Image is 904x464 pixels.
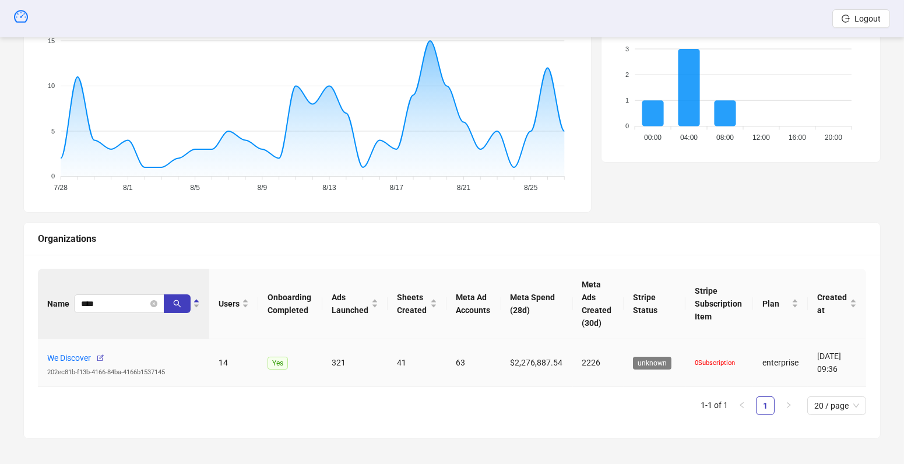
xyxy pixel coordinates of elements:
span: Ads Launched [332,291,369,317]
span: dashboard [14,9,28,23]
span: search [173,300,181,308]
span: right [785,402,792,409]
div: 202ec81b-f13b-4166-84ba-4166b1537145 [47,367,200,378]
span: left [738,402,745,409]
tspan: 08:00 [716,133,734,142]
tspan: 15 [48,37,55,44]
button: close-circle [150,300,157,307]
span: unknown [633,357,671,370]
li: 1 [756,396,775,415]
span: Created at [817,291,847,317]
tspan: 8/1 [123,184,133,192]
li: Next Page [779,396,798,415]
div: Organizations [38,231,866,246]
tspan: 0 [625,122,629,129]
button: search [164,294,191,313]
tspan: 00:00 [644,133,662,142]
span: 20 / page [814,397,859,414]
td: 14 [209,339,258,388]
th: Meta Spend (28d) [501,269,573,339]
div: 2226 [582,356,614,369]
div: Page Size [807,396,866,415]
th: Created at [808,269,866,339]
th: Sheets Created [388,269,446,339]
tspan: 8/25 [524,184,538,192]
tspan: 5 [51,127,55,134]
tspan: 16:00 [789,133,806,142]
button: left [733,396,751,415]
span: Sheets Created [397,291,428,317]
th: Ads Launched [322,269,388,339]
a: We Discover [47,353,91,363]
tspan: 8/17 [390,184,404,192]
li: 1-1 of 1 [701,396,728,415]
button: Logout [832,9,890,28]
th: Onboarding Completed [258,269,322,339]
th: Stripe Subscription Item [685,269,753,339]
th: Meta Ad Accounts [446,269,501,339]
div: 63 [456,356,491,369]
span: Yes [268,357,288,370]
span: Plan [762,297,789,310]
td: 321 [322,339,388,388]
th: Meta Ads Created (30d) [573,269,624,339]
tspan: 2 [625,71,629,78]
th: Stripe Status [624,269,685,339]
div: 0 Subscription [695,358,744,368]
span: logout [842,15,850,23]
tspan: 8/21 [457,184,471,192]
tspan: 8/9 [258,184,268,192]
tspan: 8/5 [190,184,200,192]
button: right [779,396,798,415]
tspan: 1 [625,97,629,104]
span: Users [219,297,240,310]
td: enterprise [753,339,808,388]
td: [DATE] 09:36 [808,339,866,388]
tspan: 7/28 [54,184,68,192]
tspan: 8/13 [322,184,336,192]
tspan: 3 [625,45,629,52]
td: $2,276,887.54 [501,339,573,388]
td: 41 [388,339,446,388]
tspan: 10 [48,82,55,89]
tspan: 12:00 [752,133,770,142]
th: Plan [753,269,808,339]
tspan: 04:00 [680,133,698,142]
a: 1 [757,397,774,414]
tspan: 0 [51,173,55,180]
tspan: 20:00 [825,133,842,142]
li: Previous Page [733,396,751,415]
span: Logout [854,14,881,23]
th: Users [209,269,258,339]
